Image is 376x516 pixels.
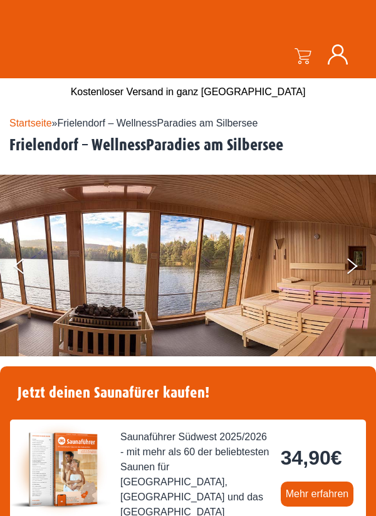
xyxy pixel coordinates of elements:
[331,446,342,469] span: €
[58,118,258,128] span: Frielendorf – WellnessParadies am Silbersee
[9,118,258,128] span: »
[9,136,376,155] h2: Frielendorf – WellnessParadies am Silbersee
[10,376,366,410] h4: Jetzt deinen Saunafürer kaufen!
[281,446,342,469] bdi: 34,90
[9,118,52,128] a: Startseite
[71,86,306,97] span: Kostenloser Versand in ganz [GEOGRAPHIC_DATA]
[345,253,376,284] button: Next
[14,253,45,284] button: Previous
[281,482,354,507] a: Mehr erfahren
